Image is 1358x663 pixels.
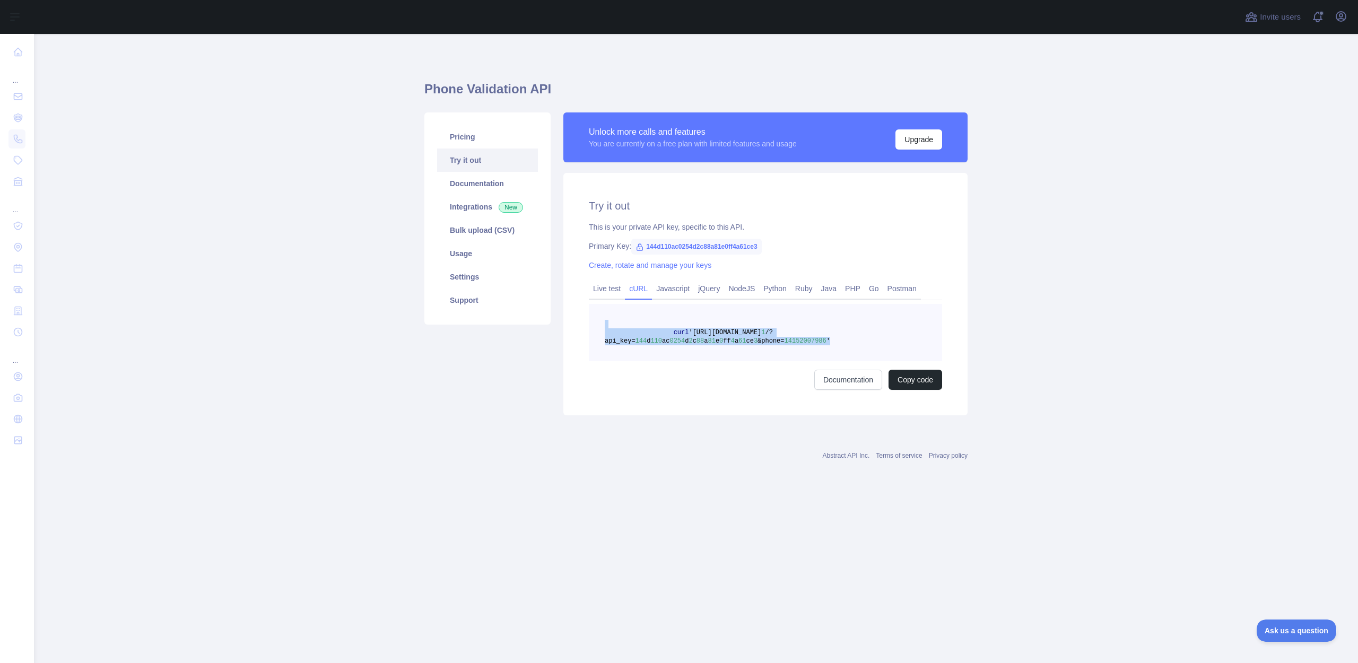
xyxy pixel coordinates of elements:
[437,195,538,219] a: Integrations New
[889,370,942,390] button: Copy code
[669,337,685,345] span: 0254
[689,329,761,336] span: '[URL][DOMAIN_NAME]
[895,129,942,150] button: Upgrade
[636,337,647,345] span: 144
[693,337,697,345] span: c
[814,370,882,390] a: Documentation
[841,280,865,297] a: PHP
[662,337,669,345] span: ac
[8,64,25,85] div: ...
[424,81,968,106] h1: Phone Validation API
[758,337,784,345] span: &phone=
[589,126,797,138] div: Unlock more calls and features
[647,337,650,345] span: d
[589,198,942,213] h2: Try it out
[625,280,652,297] a: cURL
[437,219,538,242] a: Bulk upload (CSV)
[738,337,746,345] span: 61
[437,149,538,172] a: Try it out
[1260,11,1301,23] span: Invite users
[685,337,689,345] span: d
[652,280,694,297] a: Javascript
[689,337,692,345] span: 2
[589,261,711,269] a: Create, rotate and manage your keys
[499,202,523,213] span: New
[817,280,841,297] a: Java
[731,337,735,345] span: 4
[589,280,625,297] a: Live test
[708,337,715,345] span: 81
[929,452,968,459] a: Privacy policy
[437,265,538,289] a: Settings
[876,452,922,459] a: Terms of service
[650,337,662,345] span: 110
[761,329,765,336] span: 1
[716,337,719,345] span: e
[437,242,538,265] a: Usage
[759,280,791,297] a: Python
[589,138,797,149] div: You are currently on a free plan with limited features and usage
[883,280,921,297] a: Postman
[704,337,708,345] span: a
[1257,620,1337,642] iframe: Toggle Customer Support
[437,125,538,149] a: Pricing
[791,280,817,297] a: Ruby
[746,337,754,345] span: ce
[697,337,704,345] span: 88
[719,337,723,345] span: 0
[674,329,689,336] span: curl
[437,172,538,195] a: Documentation
[694,280,724,297] a: jQuery
[437,289,538,312] a: Support
[589,241,942,251] div: Primary Key:
[589,222,942,232] div: This is your private API key, specific to this API.
[826,337,830,345] span: '
[724,280,759,297] a: NodeJS
[823,452,870,459] a: Abstract API Inc.
[1243,8,1303,25] button: Invite users
[8,344,25,365] div: ...
[723,337,730,345] span: ff
[8,193,25,214] div: ...
[631,239,762,255] span: 144d110ac0254d2c88a81e0ff4a61ce3
[735,337,738,345] span: a
[865,280,883,297] a: Go
[785,337,826,345] span: 14152007986
[754,337,758,345] span: 3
